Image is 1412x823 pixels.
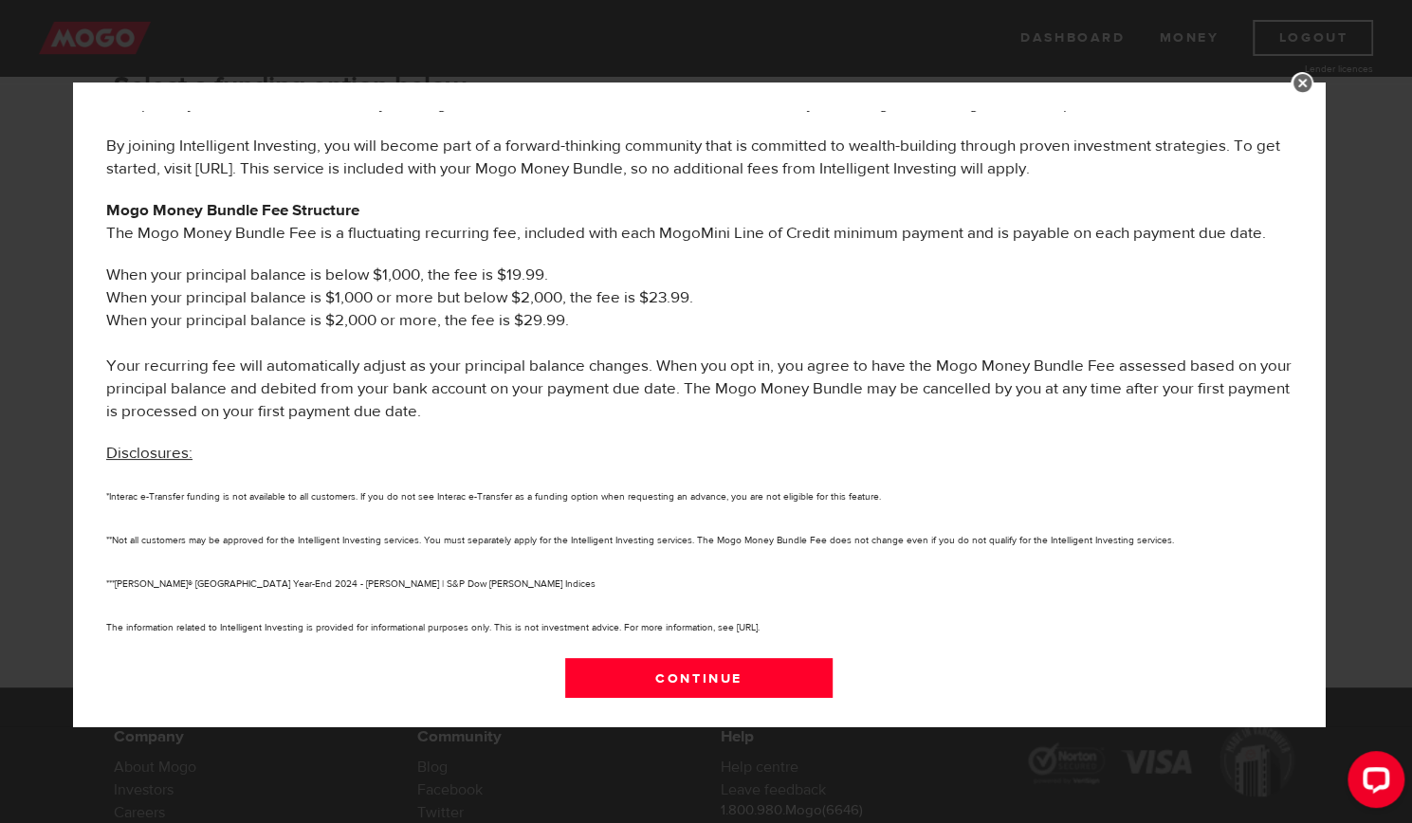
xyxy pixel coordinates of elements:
small: **Not all customers may be approved for the Intelligent Investing services. You must separately a... [106,534,1174,546]
li: When your principal balance is $1,000 or more but below $2,000, the fee is $23.99. [106,286,1292,309]
b: Mogo Money Bundle Fee Structure [106,200,359,221]
u: Disclosures: [106,443,193,464]
li: When your principal balance is $2,000 or more, the fee is $29.99. [106,309,1292,355]
a: Continue [565,658,834,698]
small: ***[PERSON_NAME]® [GEOGRAPHIC_DATA] Year-End 2024 - [PERSON_NAME] | S&P Dow [PERSON_NAME] Indices [106,577,596,590]
p: The Mogo Money Bundle Fee is a fluctuating recurring fee, included with each MogoMini Line of Cre... [106,199,1292,245]
li: When your principal balance is below $1,000, the fee is $19.99. [106,264,1292,286]
p: By joining Intelligent Investing, you will become part of a forward-thinking community that is co... [106,135,1292,180]
iframe: LiveChat chat widget [1332,743,1412,823]
small: The information related to Intelligent Investing is provided for informational purposes only. Thi... [106,621,760,633]
small: *Interac e-Transfer funding is not available to all customers. If you do not see Interac e-Transf... [106,490,881,503]
p: Your recurring fee will automatically adjust as your principal balance changes. When you opt in, ... [106,355,1292,423]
